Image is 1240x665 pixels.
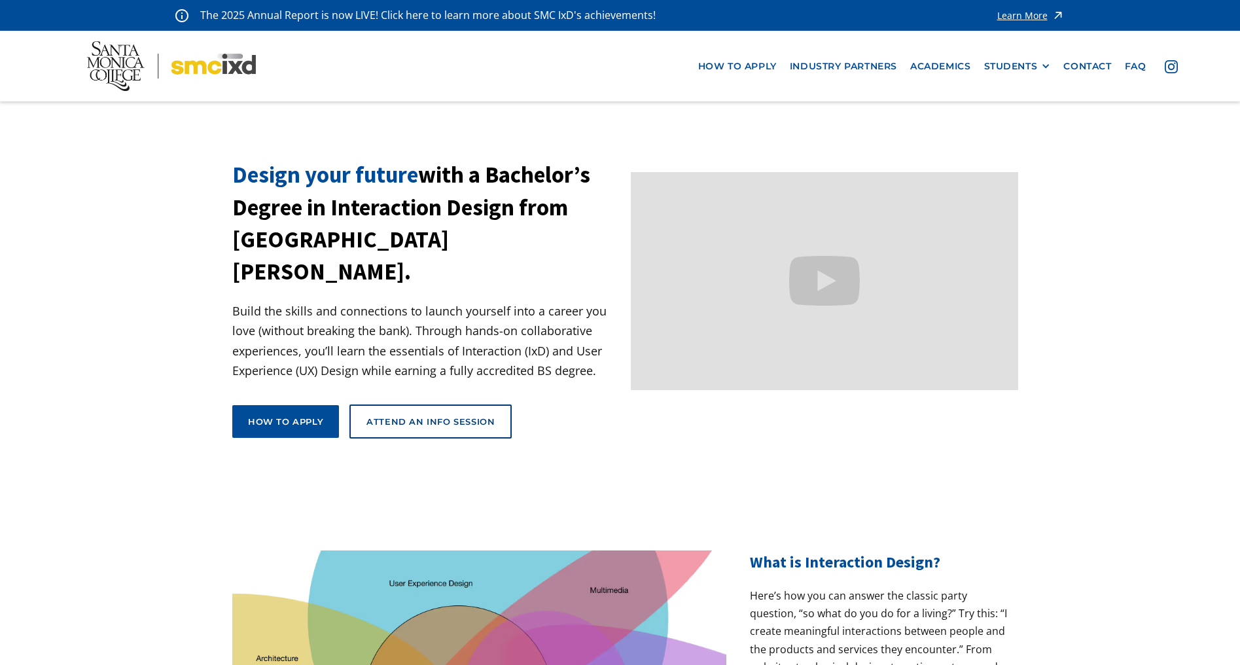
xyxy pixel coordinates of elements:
div: How to apply [248,416,323,427]
img: icon - arrow - alert [1052,7,1065,24]
a: contact [1057,54,1118,79]
p: Build the skills and connections to launch yourself into a career you love (without breaking the ... [232,301,620,381]
iframe: Design your future with a Bachelor's Degree in Interaction Design from Santa Monica College [631,172,1019,390]
div: STUDENTS [984,61,1051,72]
a: faq [1118,54,1153,79]
a: Academics [904,54,977,79]
a: Attend an Info Session [349,404,512,439]
h1: with a Bachelor’s Degree in Interaction Design from [GEOGRAPHIC_DATA][PERSON_NAME]. [232,159,620,287]
div: STUDENTS [984,61,1038,72]
img: icon - instagram [1165,60,1178,73]
p: The 2025 Annual Report is now LIVE! Click here to learn more about SMC IxD's achievements! [200,7,657,24]
span: Design your future [232,160,418,189]
div: Learn More [997,11,1048,20]
a: how to apply [692,54,783,79]
a: How to apply [232,405,339,438]
div: Attend an Info Session [366,416,495,427]
img: Santa Monica College - SMC IxD logo [87,41,257,91]
a: Learn More [997,7,1065,24]
h2: What is Interaction Design? [750,550,1008,574]
img: icon - information - alert [175,9,188,22]
a: industry partners [783,54,904,79]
